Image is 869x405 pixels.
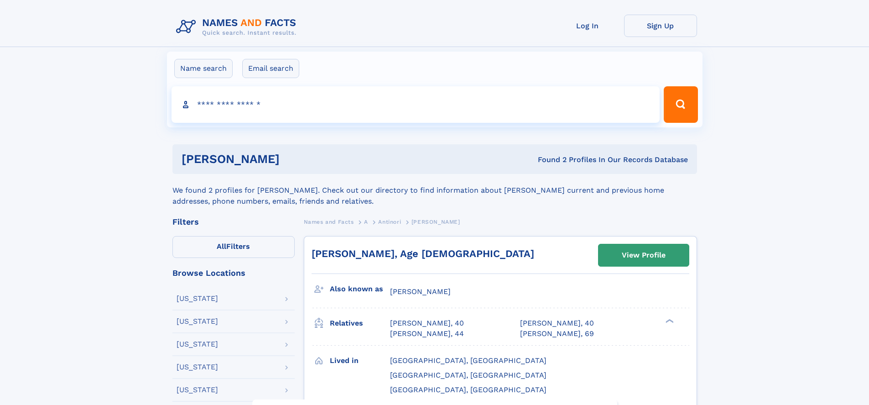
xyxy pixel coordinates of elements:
[624,15,697,37] a: Sign Up
[598,244,689,266] a: View Profile
[378,219,401,225] span: Antinori
[304,216,354,227] a: Names and Facts
[177,295,218,302] div: [US_STATE]
[520,329,594,339] a: [PERSON_NAME], 69
[177,386,218,394] div: [US_STATE]
[172,86,660,123] input: search input
[520,318,594,328] a: [PERSON_NAME], 40
[312,248,534,259] a: [PERSON_NAME], Age [DEMOGRAPHIC_DATA]
[172,218,295,226] div: Filters
[390,356,546,365] span: [GEOGRAPHIC_DATA], [GEOGRAPHIC_DATA]
[390,287,451,296] span: [PERSON_NAME]
[177,318,218,325] div: [US_STATE]
[330,281,390,297] h3: Also known as
[174,59,233,78] label: Name search
[177,363,218,371] div: [US_STATE]
[551,15,624,37] a: Log In
[172,236,295,258] label: Filters
[217,242,226,251] span: All
[390,318,464,328] a: [PERSON_NAME], 40
[330,353,390,368] h3: Lived in
[330,316,390,331] h3: Relatives
[182,153,409,165] h1: [PERSON_NAME]
[409,155,688,165] div: Found 2 Profiles In Our Records Database
[172,15,304,39] img: Logo Names and Facts
[242,59,299,78] label: Email search
[411,219,460,225] span: [PERSON_NAME]
[172,269,295,277] div: Browse Locations
[663,318,674,324] div: ❯
[364,219,368,225] span: A
[177,341,218,348] div: [US_STATE]
[390,329,464,339] a: [PERSON_NAME], 44
[390,385,546,394] span: [GEOGRAPHIC_DATA], [GEOGRAPHIC_DATA]
[664,86,697,123] button: Search Button
[378,216,401,227] a: Antinori
[390,371,546,379] span: [GEOGRAPHIC_DATA], [GEOGRAPHIC_DATA]
[622,245,666,266] div: View Profile
[364,216,368,227] a: A
[172,174,697,207] div: We found 2 profiles for [PERSON_NAME]. Check out our directory to find information about [PERSON_...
